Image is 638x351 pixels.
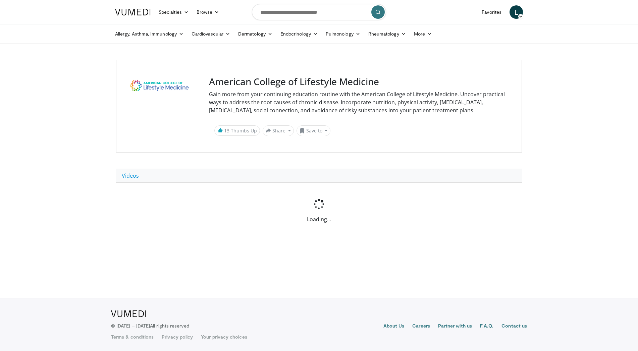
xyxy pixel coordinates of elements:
[234,27,276,41] a: Dermatology
[510,5,523,19] a: L
[111,323,190,329] p: © [DATE] – [DATE]
[224,127,229,134] span: 13
[111,334,154,340] a: Terms & conditions
[188,27,234,41] a: Cardiovascular
[111,27,188,41] a: Allergy, Asthma, Immunology
[297,125,331,136] button: Save to
[155,5,193,19] a: Specialties
[115,9,151,15] img: VuMedi Logo
[438,323,472,331] a: Partner with us
[364,27,410,41] a: Rheumatology
[214,125,260,136] a: 13 Thumbs Up
[276,27,322,41] a: Endocrinology
[116,215,522,223] p: Loading...
[111,310,146,317] img: VuMedi Logo
[501,323,527,331] a: Contact us
[150,323,189,329] span: All rights reserved
[412,323,430,331] a: Careers
[116,169,145,183] a: Videos
[193,5,223,19] a: Browse
[209,76,512,87] h3: American College of Lifestyle Medicine
[252,4,386,20] input: Search topics, interventions
[383,323,405,331] a: About Us
[478,5,506,19] a: Favorites
[322,27,364,41] a: Pulmonology
[162,334,193,340] a: Privacy policy
[263,125,294,136] button: Share
[209,90,512,114] div: Gain more from your continuing education routine with the American College of Lifestyle Medicine....
[201,334,247,340] a: Your privacy choices
[480,323,493,331] a: F.A.Q.
[410,27,436,41] a: More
